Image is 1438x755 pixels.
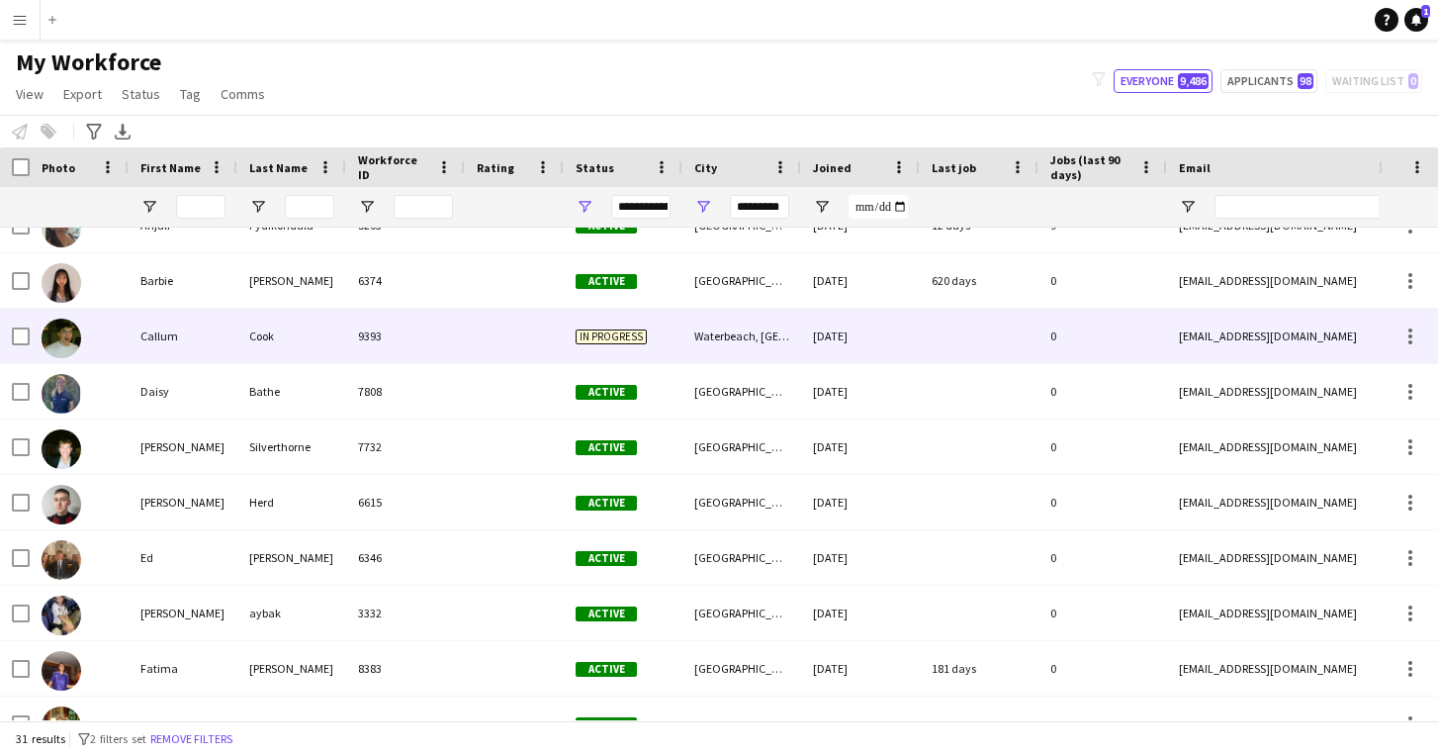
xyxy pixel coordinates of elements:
div: [DATE] [801,530,920,585]
span: 9,486 [1178,73,1209,89]
div: [PERSON_NAME] [129,697,237,751]
span: Active [576,496,637,511]
span: 2 filters set [90,731,146,746]
div: 0 [1038,697,1167,751]
div: [GEOGRAPHIC_DATA] [682,530,801,585]
a: Status [114,81,168,107]
img: Daisy Bathe [42,374,81,414]
span: Jobs (last 90 days) [1050,152,1131,182]
div: [DATE] [801,309,920,363]
img: Fatima Pasha [42,651,81,691]
div: [DATE] [801,253,920,308]
span: 1 [1421,5,1430,18]
div: [GEOGRAPHIC_DATA] [682,475,801,529]
div: [GEOGRAPHIC_DATA] [682,697,801,751]
div: Callum [129,309,237,363]
div: 6374 [346,253,465,308]
img: elsa aybak [42,596,81,635]
div: [GEOGRAPHIC_DATA] [682,586,801,640]
button: Applicants98 [1220,69,1317,93]
div: [DATE] [801,364,920,419]
div: [DATE] [801,420,920,474]
input: Last Name Filter Input [285,195,334,219]
span: Status [576,160,614,175]
button: Remove filters [146,728,236,750]
div: [DATE] [801,475,920,529]
a: Comms [213,81,273,107]
div: [GEOGRAPHIC_DATA] [682,420,801,474]
input: Workforce ID Filter Input [394,195,453,219]
input: Joined Filter Input [849,195,908,219]
div: 0 [1038,309,1167,363]
div: aybak [237,586,346,640]
img: David Herd [42,485,81,524]
div: 0 [1038,586,1167,640]
div: 8383 [346,641,465,696]
div: 7732 [346,420,465,474]
div: [PERSON_NAME] [129,586,237,640]
div: 9064 [346,697,465,751]
span: Active [576,717,637,732]
span: Active [576,385,637,400]
span: Comms [221,85,265,103]
div: 0 [1038,641,1167,696]
div: 0 [1038,364,1167,419]
span: Active [576,607,637,621]
div: [DATE] [801,641,920,696]
a: View [8,81,51,107]
span: Last Name [249,160,308,175]
img: Anjali Pydikondala [42,208,81,247]
input: City Filter Input [730,195,789,219]
span: First Name [140,160,201,175]
button: Open Filter Menu [140,198,158,216]
div: 316 days [920,697,1038,751]
div: 7808 [346,364,465,419]
div: 3332 [346,586,465,640]
div: [PERSON_NAME] [237,530,346,585]
div: Herd [237,475,346,529]
span: 98 [1298,73,1313,89]
div: Fatima [129,641,237,696]
span: Tag [180,85,201,103]
div: 9393 [346,309,465,363]
span: Joined [813,160,852,175]
span: View [16,85,44,103]
button: Open Filter Menu [249,198,267,216]
div: 620 days [920,253,1038,308]
button: Open Filter Menu [1179,198,1197,216]
span: Last job [932,160,976,175]
span: Active [576,274,637,289]
div: Ed [129,530,237,585]
div: Barbie [129,253,237,308]
div: [PERSON_NAME] [237,253,346,308]
div: [PERSON_NAME] [129,475,237,529]
div: [GEOGRAPHIC_DATA] [682,253,801,308]
div: [GEOGRAPHIC_DATA] [682,364,801,419]
app-action-btn: Export XLSX [111,120,135,143]
button: Open Filter Menu [358,198,376,216]
span: My Workforce [16,47,161,77]
span: Rating [477,160,514,175]
span: Workforce ID [358,152,429,182]
div: 0 [1038,420,1167,474]
a: 1 [1404,8,1428,32]
span: Active [576,662,637,677]
div: 6346 [346,530,465,585]
div: Cook [237,309,346,363]
div: [PERSON_NAME] [237,697,346,751]
img: Callum Cook [42,319,81,358]
div: Silverthorne [237,420,346,474]
img: Gabriel Kolodziejczyk [42,707,81,746]
span: In progress [576,330,647,344]
div: 6615 [346,475,465,529]
span: Export [63,85,102,103]
div: Daisy [129,364,237,419]
button: Open Filter Menu [576,198,593,216]
a: Tag [172,81,209,107]
span: Status [122,85,160,103]
span: Active [576,551,637,566]
img: Daniel Silverthorne [42,429,81,469]
img: Barbie Wang [42,263,81,303]
app-action-btn: Advanced filters [82,120,106,143]
button: Open Filter Menu [694,198,712,216]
